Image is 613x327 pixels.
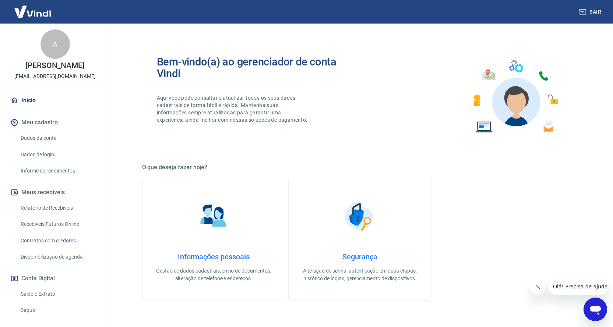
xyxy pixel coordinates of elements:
[154,252,273,261] h4: Informações pessoais
[9,114,101,131] button: Meu cadastro
[584,298,607,321] iframe: Botão para abrir a janela de mensagens
[288,180,431,301] a: SegurançaSegurançaAlteração de senha, autenticação em duas etapas, histórico de logins, gerenciam...
[18,233,101,248] a: Contratos com credores
[142,180,285,301] a: Informações pessoaisInformações pessoaisGestão de dados cadastrais, envio de documentos, alteraçã...
[467,56,563,137] img: Imagem de um avatar masculino com diversos icones exemplificando as funcionalidades do gerenciado...
[341,198,378,235] img: Segurança
[18,287,101,302] a: Saldo e Extrato
[157,94,309,124] p: Aqui você pode consultar e atualizar todos os seus dados cadastrais de forma fácil e rápida. Mant...
[9,184,101,200] button: Meus recebíveis
[25,62,84,70] p: [PERSON_NAME]
[300,267,419,282] p: Alteração de senha, autenticação em duas etapas, histórico de logins, gerenciamento de dispositivos.
[9,270,101,287] button: Conta Digital
[157,56,360,79] h2: Bem-vindo(a) ao gerenciador de conta Vindi
[578,5,604,19] button: Sair
[195,198,232,235] img: Informações pessoais
[9,92,101,109] a: Início
[18,249,101,264] a: Disponibilização de agenda
[300,252,419,261] h4: Segurança
[40,29,70,59] div: A
[18,217,101,232] a: Recebíveis Futuros Online
[154,267,273,282] p: Gestão de dados cadastrais, envio de documentos, alteração de telefone e endereços.
[18,200,101,216] a: Relatório de Recebíveis
[142,164,578,171] h5: O que deseja fazer hoje?
[14,72,96,80] p: [EMAIL_ADDRESS][DOMAIN_NAME]
[18,131,101,146] a: Dados da conta
[18,163,101,178] a: Informe de rendimentos
[18,147,101,162] a: Dados de login
[531,280,546,295] iframe: Fechar mensagem
[18,303,101,318] a: Saque
[9,0,57,23] img: Vindi
[549,278,607,295] iframe: Mensagem da empresa
[4,5,62,11] span: Olá! Precisa de ajuda?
